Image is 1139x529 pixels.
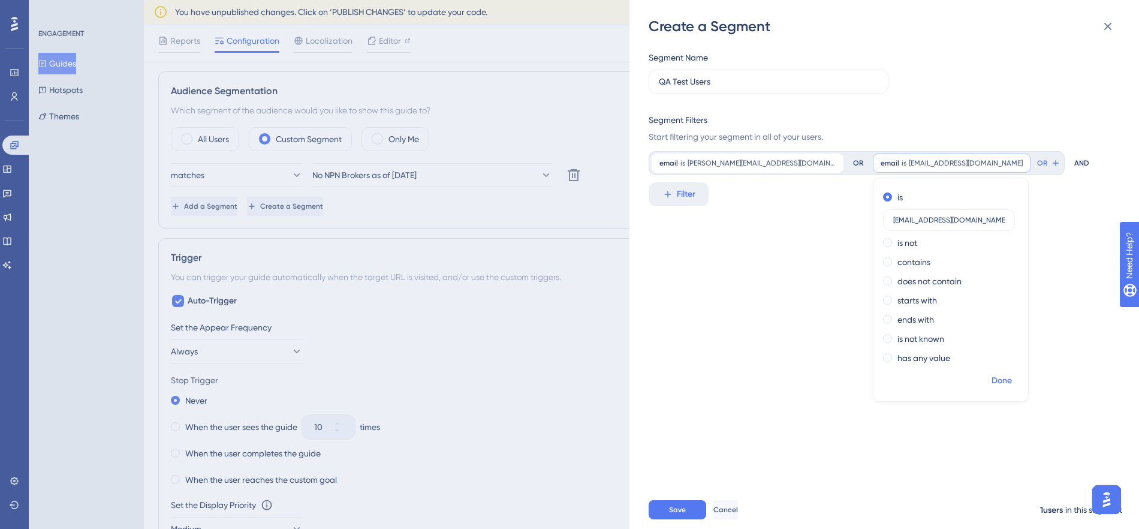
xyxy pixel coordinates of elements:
[1065,503,1122,517] div: in this segment
[897,274,962,288] label: does not contain
[985,370,1019,392] button: Done
[1089,482,1125,518] iframe: UserGuiding AI Assistant Launcher
[897,293,937,308] label: starts with
[992,374,1012,388] span: Done
[713,505,738,515] span: Cancel
[1074,151,1089,175] div: AND
[893,216,1005,224] input: Type the value
[649,500,706,519] button: Save
[897,236,917,250] label: is not
[713,500,738,519] button: Cancel
[1040,503,1063,518] div: 1 users
[688,158,836,168] span: [PERSON_NAME][EMAIL_ADDRESS][DOMAIN_NAME]
[897,332,944,346] label: is not known
[1035,154,1062,173] button: OR
[677,187,695,202] span: Filter
[680,158,685,168] span: is
[669,505,686,515] span: Save
[897,312,934,327] label: ends with
[902,158,906,168] span: is
[897,190,903,205] label: is
[897,351,950,365] label: has any value
[909,158,1023,168] span: [EMAIL_ADDRESS][DOMAIN_NAME]
[649,130,1113,144] span: Start filtering your segment in all of your users.
[659,75,878,88] input: Segment Name
[1037,158,1047,168] span: OR
[28,3,75,17] span: Need Help?
[649,113,707,127] div: Segment Filters
[853,158,863,168] div: OR
[659,158,678,168] span: email
[649,182,709,206] button: Filter
[881,158,899,168] span: email
[897,255,930,269] label: contains
[649,50,708,65] div: Segment Name
[649,17,1122,36] div: Create a Segment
